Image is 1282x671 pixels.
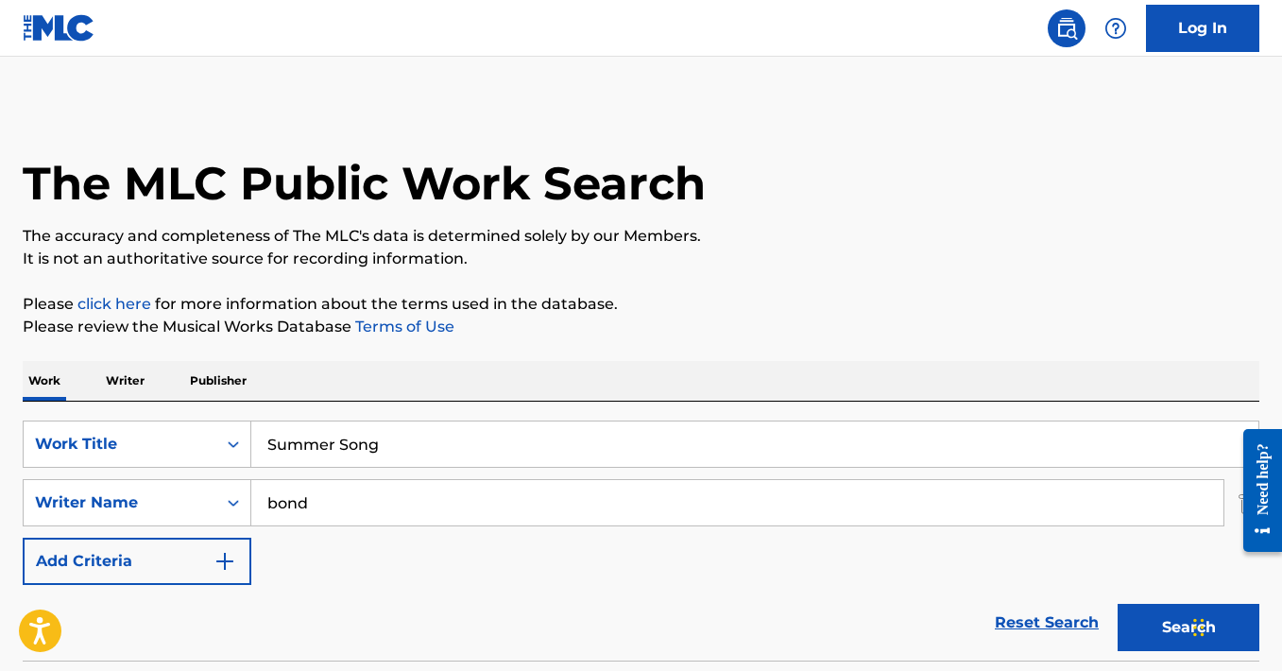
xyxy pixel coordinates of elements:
[23,248,1259,270] p: It is not an authoritative source for recording information.
[351,318,454,335] a: Terms of Use
[100,361,150,401] p: Writer
[23,361,66,401] p: Work
[1104,17,1127,40] img: help
[1048,9,1085,47] a: Public Search
[23,14,95,42] img: MLC Logo
[214,550,236,573] img: 9d2ae6d4665cec9f34b9.svg
[23,538,251,585] button: Add Criteria
[23,316,1259,338] p: Please review the Musical Works Database
[1188,580,1282,671] iframe: Chat Widget
[35,491,205,514] div: Writer Name
[23,421,1259,661] form: Search Form
[23,225,1259,248] p: The accuracy and completeness of The MLC's data is determined solely by our Members.
[23,293,1259,316] p: Please for more information about the terms used in the database.
[1097,9,1135,47] div: Help
[1193,599,1205,656] div: Drag
[184,361,252,401] p: Publisher
[1055,17,1078,40] img: search
[35,433,205,456] div: Work Title
[985,602,1108,644] a: Reset Search
[1146,5,1259,52] a: Log In
[77,295,151,313] a: click here
[1229,415,1282,567] iframe: Resource Center
[1118,604,1259,651] button: Search
[23,155,706,212] h1: The MLC Public Work Search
